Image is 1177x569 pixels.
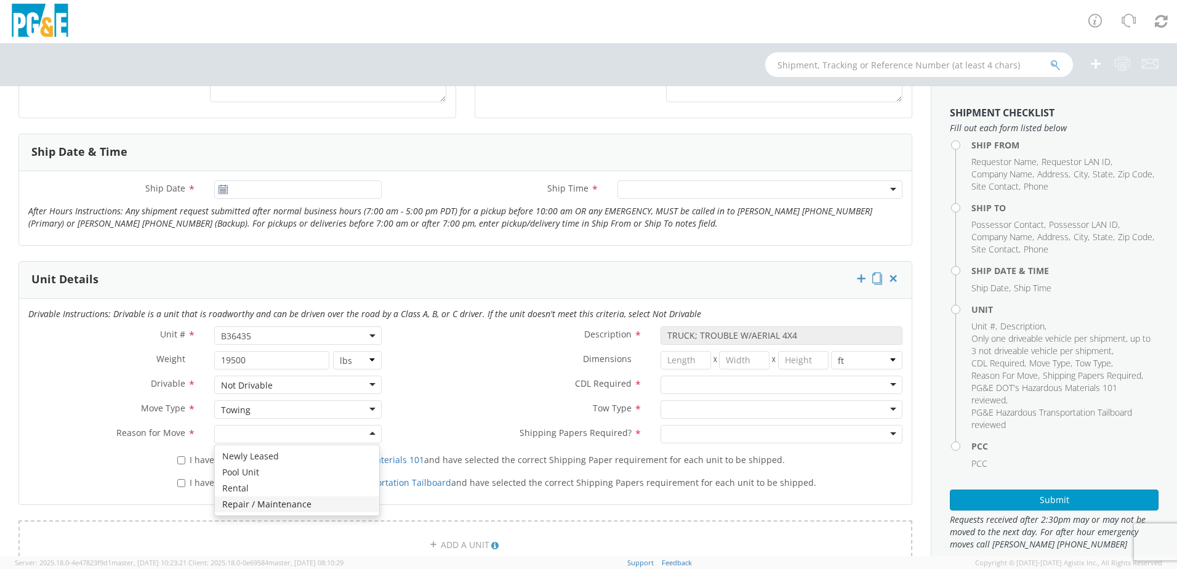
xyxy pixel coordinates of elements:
[971,282,1011,294] li: ,
[1074,231,1088,243] span: City
[215,448,379,464] div: Newly Leased
[1037,231,1071,243] li: ,
[711,351,720,369] span: X
[221,379,273,392] div: Not Drivable
[971,243,1021,256] li: ,
[268,558,343,567] span: master, [DATE] 08:10:29
[1074,168,1090,180] li: ,
[214,326,382,345] span: B36435
[971,180,1021,193] li: ,
[520,427,632,438] span: Shipping Papers Required?
[1043,369,1143,382] li: ,
[221,330,375,342] span: B36435
[971,333,1155,357] li: ,
[971,357,1026,369] li: ,
[177,479,185,487] input: I have reviewed thePG&E's Hazardous Transportation Tailboardand have selected the correct Shippin...
[1037,168,1069,180] span: Address
[28,308,701,320] i: Drivable Instructions: Drivable is a unit that is roadworthy and can be driven over the road by a...
[971,180,1019,192] span: Site Contact
[971,320,995,332] span: Unit #
[1037,231,1069,243] span: Address
[1049,219,1120,231] li: ,
[971,369,1038,381] span: Reason For Move
[971,203,1159,212] h4: Ship To
[215,496,379,512] div: Repair / Maintenance
[971,140,1159,150] h4: Ship From
[971,333,1151,357] span: Only one driveable vehicle per shipment, up to 3 not driveable vehicle per shipment
[1024,243,1048,255] span: Phone
[1118,168,1152,180] span: Zip Code
[662,558,692,567] a: Feedback
[1037,168,1071,180] li: ,
[1014,282,1051,294] span: Ship Time
[971,382,1155,406] li: ,
[971,369,1040,382] li: ,
[1118,168,1154,180] li: ,
[1000,320,1046,333] li: ,
[1118,231,1152,243] span: Zip Code
[971,219,1044,230] span: Possessor Contact
[160,328,185,340] span: Unit #
[971,442,1159,451] h4: PCC
[111,558,187,567] span: master, [DATE] 10:23:21
[1118,231,1154,243] li: ,
[28,205,872,229] i: After Hours Instructions: Any shipment request submitted after normal business hours (7:00 am - 5...
[177,456,185,464] input: I have reviewed thePG&E DOT's Hazardous Materials 101and have selected the correct Shipping Paper...
[1093,168,1115,180] li: ,
[1042,156,1111,167] span: Requestor LAN ID
[1074,231,1090,243] li: ,
[950,122,1159,134] span: Fill out each form listed below
[1093,168,1113,180] span: State
[1075,357,1113,369] li: ,
[215,464,379,480] div: Pool Unit
[778,351,829,369] input: Height
[627,558,654,567] a: Support
[547,182,588,194] span: Ship Time
[190,477,816,488] span: I have reviewed the and have selected the correct Shipping Papers requirement for each unit to be...
[593,402,632,414] span: Tow Type
[971,168,1032,180] span: Company Name
[1042,156,1112,168] li: ,
[145,182,185,194] span: Ship Date
[1043,369,1141,381] span: Shipping Papers Required
[719,351,769,369] input: Width
[1029,357,1071,369] span: Move Type
[765,52,1073,77] input: Shipment, Tracking or Reference Number (at least 4 chars)
[9,4,71,40] img: pge-logo-06675f144f4cfa6a6814.png
[971,266,1159,275] h4: Ship Date & Time
[950,106,1054,119] strong: Shipment Checklist
[971,156,1038,168] li: ,
[190,454,785,466] span: I have reviewed the and have selected the correct Shipping Paper requirement for each unit to be ...
[971,406,1132,430] span: PG&E Hazardous Transportation Tailboard reviewed
[769,351,778,369] span: X
[1093,231,1115,243] li: ,
[31,273,98,286] h3: Unit Details
[1049,219,1118,230] span: Possessor LAN ID
[971,458,987,469] span: PCC
[971,305,1159,314] h4: Unit
[971,320,997,333] li: ,
[215,480,379,496] div: Rental
[1075,357,1111,369] span: Tow Type
[1000,320,1045,332] span: Description
[950,514,1159,551] span: Requests received after 2:30pm may or may not be moved to the next day. For after hour emergency ...
[188,558,343,567] span: Client: 2025.18.0-0e69584
[971,382,1117,406] span: PG&E DOT's Hazardous Materials 101 reviewed
[1093,231,1113,243] span: State
[1074,168,1088,180] span: City
[971,219,1046,231] li: ,
[583,353,632,365] span: Dimensions
[1024,180,1048,192] span: Phone
[15,558,187,567] span: Server: 2025.18.0-4e47823f9d1
[116,427,185,438] span: Reason for Move
[950,490,1159,510] button: Submit
[971,156,1037,167] span: Requestor Name
[971,243,1019,255] span: Site Contact
[971,282,1009,294] span: Ship Date
[1029,357,1072,369] li: ,
[971,231,1032,243] span: Company Name
[575,377,632,389] span: CDL Required
[971,231,1034,243] li: ,
[156,353,185,365] span: Weight
[151,377,185,389] span: Drivable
